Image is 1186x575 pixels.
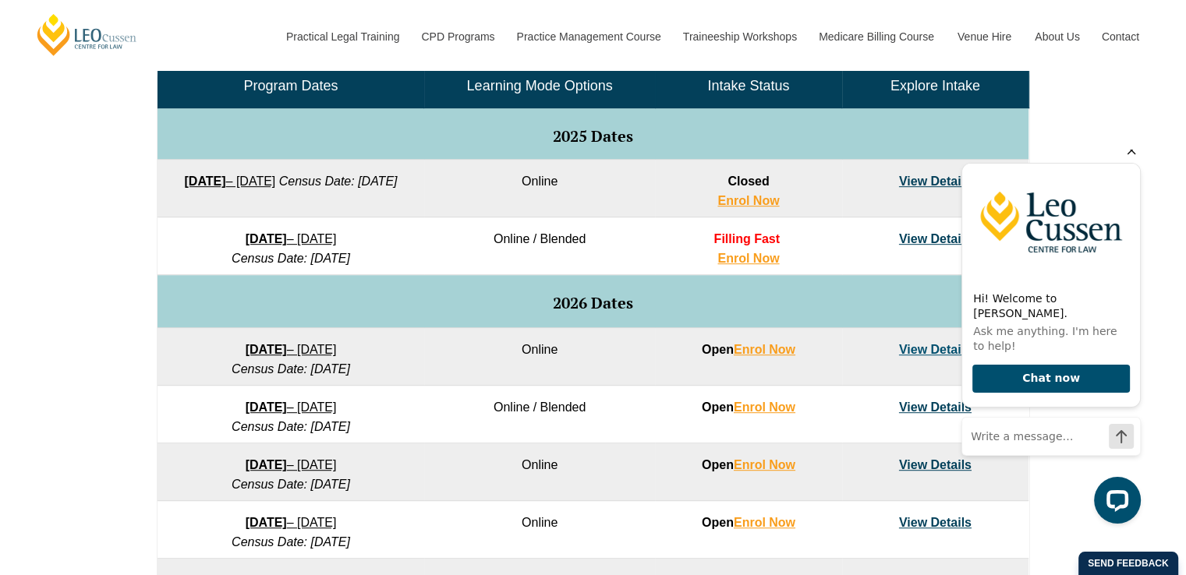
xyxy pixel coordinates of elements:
[246,232,337,245] a: [DATE]– [DATE]
[246,400,337,414] a: [DATE]– [DATE]
[232,420,350,433] em: Census Date: [DATE]
[243,78,338,93] span: Program Dates
[807,3,946,70] a: Medicare Billing Course
[899,175,972,188] a: View Details
[734,516,795,529] a: Enrol Now
[467,78,613,93] span: Learning Mode Options
[24,142,180,171] h2: Hi! Welcome to [PERSON_NAME].
[899,343,972,356] a: View Details
[1023,3,1090,70] a: About Us
[246,343,337,356] a: [DATE]– [DATE]
[734,458,795,471] a: Enrol Now
[160,274,185,299] button: Send a message
[232,252,350,265] em: Census Date: [DATE]
[424,217,655,275] td: Online / Blended
[899,458,972,471] a: View Details
[274,3,410,70] a: Practical Legal Training
[246,458,337,471] a: [DATE]– [DATE]
[246,343,287,356] strong: [DATE]
[13,14,191,131] img: Leo Cussen Centre for Law
[702,343,795,356] strong: Open
[899,232,972,245] a: View Details
[409,3,504,70] a: CPD Programs
[424,501,655,559] td: Online
[713,232,779,245] span: Filling Fast
[505,3,671,70] a: Practice Management Course
[702,516,795,529] strong: Open
[279,175,398,188] em: Census Date: [DATE]
[899,516,972,529] a: View Details
[424,328,655,386] td: Online
[949,150,1147,536] iframe: LiveChat chat widget
[424,160,655,217] td: Online
[246,400,287,414] strong: [DATE]
[13,268,191,305] input: Write a message…
[246,516,287,529] strong: [DATE]
[702,400,795,414] strong: Open
[145,327,192,374] button: Open LiveChat chat widget
[1090,3,1151,70] a: Contact
[946,3,1023,70] a: Venue Hire
[246,232,287,245] strong: [DATE]
[734,400,795,414] a: Enrol Now
[246,516,337,529] a: [DATE]– [DATE]
[232,535,350,549] em: Census Date: [DATE]
[734,343,795,356] a: Enrol Now
[24,175,180,204] p: Ask me anything. I'm here to help!
[184,175,225,188] strong: [DATE]
[890,78,980,93] span: Explore Intake
[717,252,779,265] a: Enrol Now
[246,458,287,471] strong: [DATE]
[717,194,779,207] a: Enrol Now
[424,386,655,443] td: Online / Blended
[899,400,972,414] a: View Details
[553,292,633,313] span: 2026 Dates
[184,175,275,188] a: [DATE]– [DATE]
[702,458,795,471] strong: Open
[671,3,807,70] a: Traineeship Workshops
[23,215,181,244] button: Chat now
[35,12,139,57] a: [PERSON_NAME] Centre for Law
[707,78,789,93] span: Intake Status
[232,478,350,491] em: Census Date: [DATE]
[424,443,655,501] td: Online
[232,362,350,376] em: Census Date: [DATE]
[728,175,769,188] span: Closed
[553,125,633,146] span: 2025 Dates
